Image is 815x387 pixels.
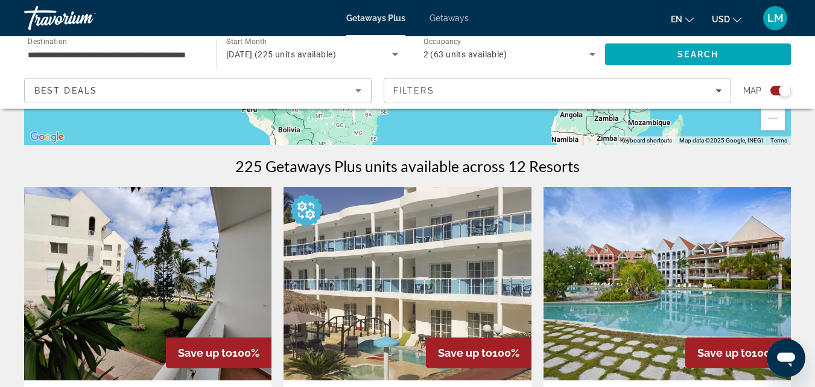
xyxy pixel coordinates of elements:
[679,137,763,144] span: Map data ©2025 Google, INEGI
[712,10,741,28] button: Change currency
[423,50,507,59] span: 2 (63 units available)
[760,5,791,31] button: User Menu
[605,43,791,65] button: Search
[767,12,784,24] span: LM
[671,14,682,24] span: en
[671,10,694,28] button: Change language
[346,13,405,23] a: Getaways Plus
[697,347,752,359] span: Save up to
[226,37,267,46] span: Start Month
[27,129,67,145] img: Google
[677,50,718,59] span: Search
[712,14,730,24] span: USD
[34,83,361,98] mat-select: Sort by
[393,86,434,95] span: Filters
[438,347,492,359] span: Save up to
[178,347,232,359] span: Save up to
[761,106,785,130] button: Zoom out
[685,337,791,368] div: 100%
[426,337,531,368] div: 100%
[284,187,531,380] img: El Cabarete Spa & Resort
[235,157,580,175] h1: 225 Getaways Plus units available across 12 Resorts
[28,48,200,62] input: Select destination
[28,37,67,45] span: Destination
[767,339,805,377] iframe: Button to launch messaging window
[166,337,271,368] div: 100%
[24,187,271,380] img: Albatros Club Resort
[27,129,67,145] a: Open this area in Google Maps (opens a new window)
[384,78,731,103] button: Filters
[226,50,336,59] span: [DATE] (225 units available)
[770,137,787,144] a: Terms (opens in new tab)
[743,82,761,99] span: Map
[423,37,461,46] span: Occupancy
[544,187,791,380] img: The Ocean at Taino Beach
[24,2,145,34] a: Travorium
[34,86,97,95] span: Best Deals
[620,136,672,145] button: Keyboard shortcuts
[430,13,469,23] a: Getaways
